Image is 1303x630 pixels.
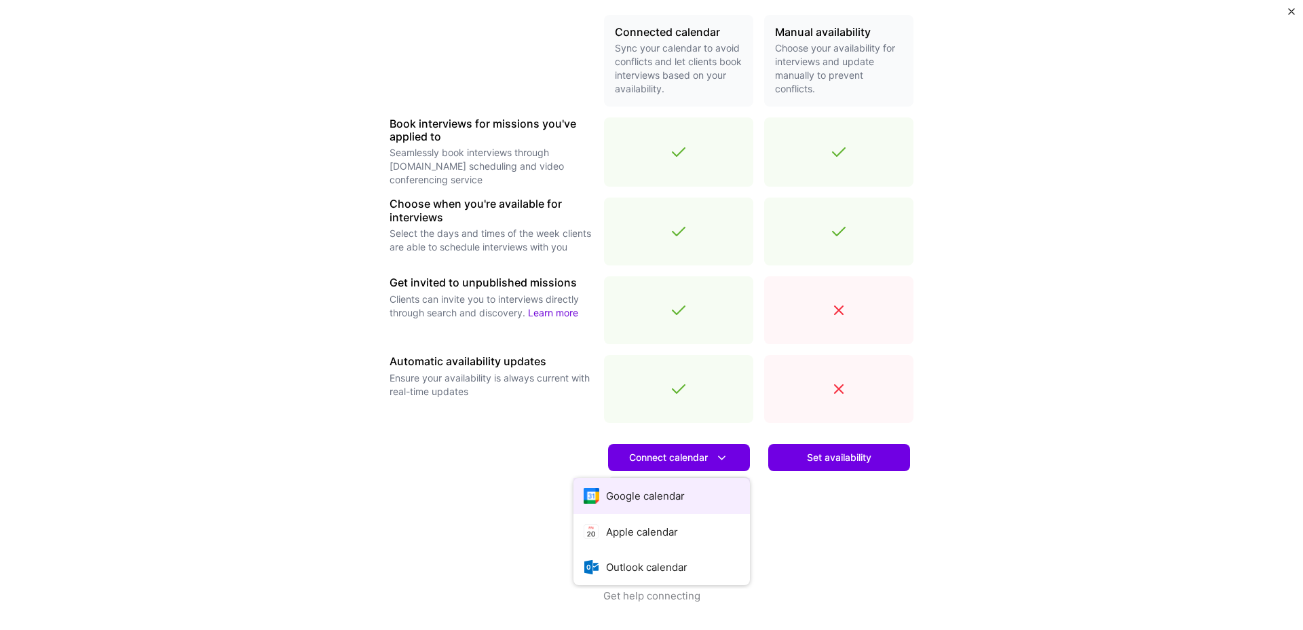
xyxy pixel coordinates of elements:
[390,293,593,320] p: Clients can invite you to interviews directly through search and discovery.
[584,524,599,540] i: icon AppleCalendar
[1288,8,1295,22] button: Close
[390,355,593,368] h3: Automatic availability updates
[768,444,910,471] button: Set availability
[390,371,593,399] p: Ensure your availability is always current with real-time updates
[603,589,700,630] button: Get help connecting
[615,26,742,39] h3: Connected calendar
[584,559,599,575] i: icon OutlookCalendar
[390,117,593,143] h3: Book interviews for missions you've applied to
[390,146,593,187] p: Seamlessly book interviews through [DOMAIN_NAME] scheduling and video conferencing service
[608,477,750,504] a: Learn more
[775,41,903,96] p: Choose your availability for interviews and update manually to prevent conflicts.
[775,26,903,39] h3: Manual availability
[608,444,750,471] button: Connect calendar
[584,488,599,504] i: icon Google
[615,41,742,96] p: Sync your calendar to avoid conflicts and let clients book interviews based on your availability.
[573,478,750,514] button: Google calendar
[715,451,729,465] i: icon DownArrowWhite
[390,276,593,289] h3: Get invited to unpublished missions
[528,307,578,318] a: Learn more
[629,451,729,465] span: Connect calendar
[807,451,871,464] span: Set availability
[573,549,750,585] button: Outlook calendar
[390,198,593,223] h3: Choose when you're available for interviews
[573,514,750,550] button: Apple calendar
[390,227,593,254] p: Select the days and times of the week clients are able to schedule interviews with you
